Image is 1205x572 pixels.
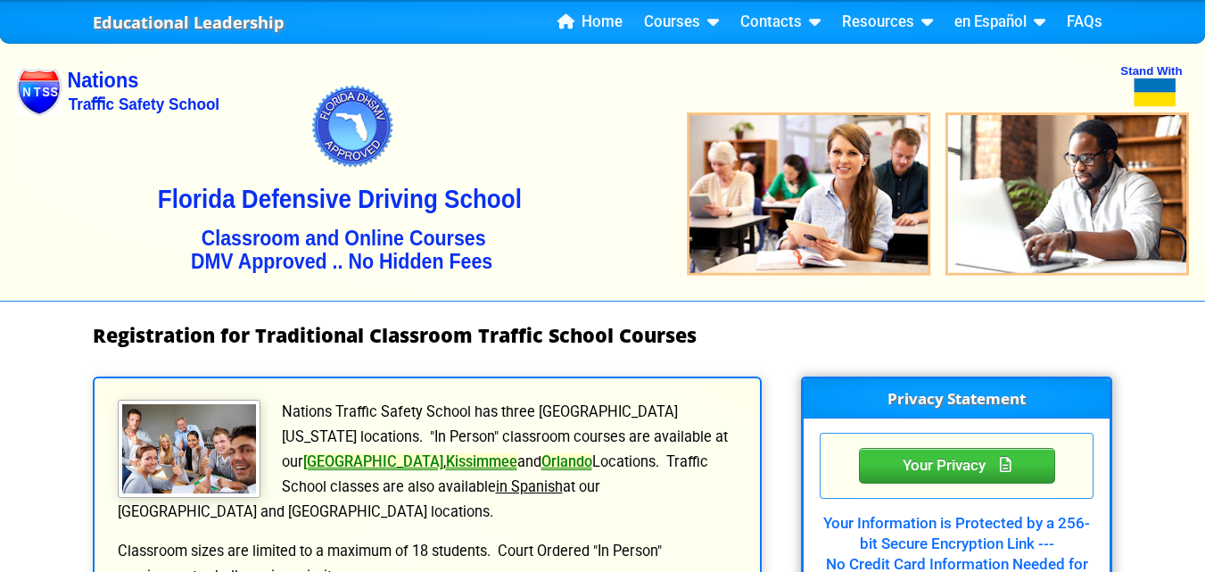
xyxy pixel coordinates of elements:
[541,453,592,470] a: Orlando
[116,400,739,525] p: Nations Traffic Safety School has three [GEOGRAPHIC_DATA][US_STATE] locations. "In Person" classr...
[93,8,285,37] a: Educational Leadership
[859,448,1055,484] div: Privacy Statement
[835,9,940,36] a: Resources
[118,400,260,498] img: Traffic School Students
[1060,9,1110,36] a: FAQs
[804,379,1110,419] h3: Privacy Statement
[550,9,630,36] a: Home
[496,478,563,495] u: in Spanish
[446,453,517,470] a: Kissimmee
[93,325,1113,346] h1: Registration for Traditional Classroom Traffic School Courses
[947,9,1052,36] a: en Español
[637,9,726,36] a: Courses
[16,32,1189,301] img: Nations Traffic School - Your DMV Approved Florida Traffic School
[733,9,828,36] a: Contacts
[303,453,443,470] a: [GEOGRAPHIC_DATA]
[859,453,1055,475] a: Your Privacy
